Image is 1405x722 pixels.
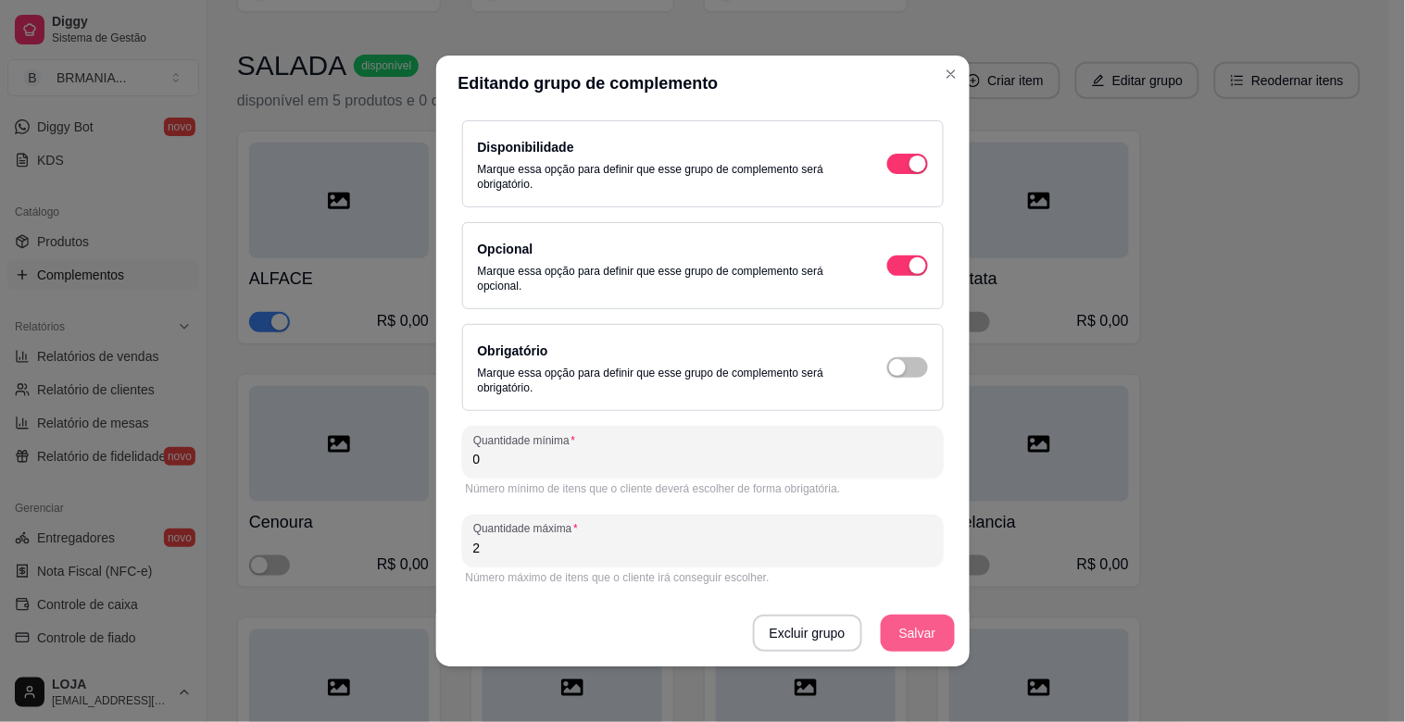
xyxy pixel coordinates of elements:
button: Close [936,59,966,89]
p: Marque essa opção para definir que esse grupo de complemento será obrigatório. [478,366,850,395]
label: Opcional [478,242,533,256]
input: Quantidade mínima [473,450,933,468]
label: Disponibilidade [478,140,574,155]
label: Obrigatório [478,343,548,358]
div: Número máximo de itens que o cliente irá conseguir escolher. [466,570,940,585]
label: Quantidade mínima [473,432,582,448]
input: Quantidade máxima [473,539,933,557]
div: Número mínimo de itens que o cliente deverá escolher de forma obrigatória. [466,481,940,496]
label: Quantidade máxima [473,521,584,537]
header: Editando grupo de complemento [436,56,970,111]
p: Marque essa opção para definir que esse grupo de complemento será obrigatório. [478,162,850,192]
button: Excluir grupo [753,615,862,652]
p: Marque essa opção para definir que esse grupo de complemento será opcional. [478,264,850,293]
button: Salvar [881,615,955,652]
